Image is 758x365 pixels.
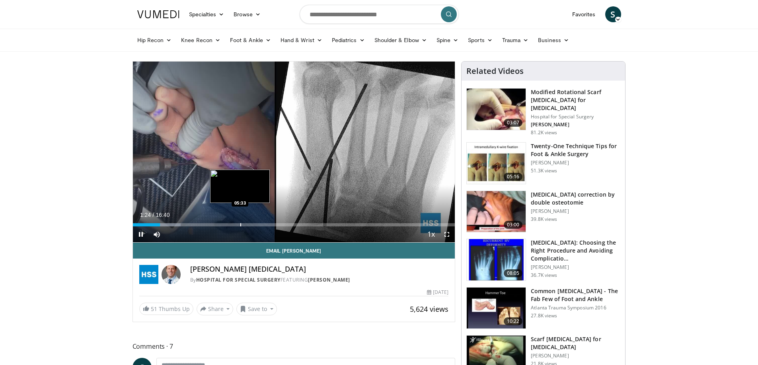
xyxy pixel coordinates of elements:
a: S [605,6,621,22]
button: Save to [236,303,277,315]
a: 03:07 Modified Rotational Scarf [MEDICAL_DATA] for [MEDICAL_DATA] Hospital for Special Surgery [P... [466,88,620,136]
img: 294729_0000_1.png.150x105_q85_crop-smart_upscale.jpg [467,191,526,232]
a: 51 Thumbs Up [139,303,193,315]
span: / [153,212,154,218]
a: Knee Recon [176,32,225,48]
img: Hospital for Special Surgery [139,265,158,284]
a: Business [533,32,574,48]
p: [PERSON_NAME] [531,208,620,214]
a: Foot & Ankle [225,32,276,48]
img: image.jpeg [210,170,270,203]
a: Email [PERSON_NAME] [133,243,455,259]
p: Hospital for Special Surgery [531,114,620,120]
p: Atlanta Trauma Symposium 2016 [531,305,620,311]
h4: [PERSON_NAME] [MEDICAL_DATA] [190,265,449,274]
button: Mute [149,226,165,242]
p: 27.8K views [531,313,557,319]
a: Favorites [567,6,600,22]
h3: Common [MEDICAL_DATA] - The Fab Few of Foot and Ankle [531,287,620,303]
span: 51 [151,305,157,313]
span: 16:40 [156,212,170,218]
input: Search topics, interventions [300,5,459,24]
p: 39.8K views [531,216,557,222]
img: 4559c471-f09d-4bda-8b3b-c296350a5489.150x105_q85_crop-smart_upscale.jpg [467,288,526,329]
span: 08:05 [504,269,523,277]
a: Pediatrics [327,32,370,48]
img: 6702e58c-22b3-47ce-9497-b1c0ae175c4c.150x105_q85_crop-smart_upscale.jpg [467,143,526,184]
button: Fullscreen [439,226,455,242]
p: 81.2K views [531,129,557,136]
a: Shoulder & Elbow [370,32,432,48]
img: VuMedi Logo [137,10,179,18]
span: 5,624 views [410,304,448,314]
span: 03:00 [504,221,523,229]
a: Browse [229,6,265,22]
h4: Related Videos [466,66,524,76]
a: Hand & Wrist [276,32,327,48]
div: Progress Bar [133,223,455,226]
a: 08:05 [MEDICAL_DATA]: Choosing the Right Procedure and Avoiding Complicatio… [PERSON_NAME] 36.7K ... [466,239,620,281]
video-js: Video Player [133,62,455,243]
span: 10:22 [504,317,523,325]
button: Share [197,303,234,315]
img: 3c75a04a-ad21-4ad9-966a-c963a6420fc5.150x105_q85_crop-smart_upscale.jpg [467,239,526,280]
a: [PERSON_NAME] [308,276,350,283]
span: Comments 7 [133,341,456,351]
a: Specialties [184,6,229,22]
h3: Modified Rotational Scarf [MEDICAL_DATA] for [MEDICAL_DATA] [531,88,620,112]
img: Scarf_Osteotomy_100005158_3.jpg.150x105_q85_crop-smart_upscale.jpg [467,89,526,130]
p: 36.7K views [531,272,557,278]
span: 05:16 [504,173,523,181]
h3: Scarf [MEDICAL_DATA] for [MEDICAL_DATA] [531,335,620,351]
a: Sports [463,32,497,48]
img: Avatar [162,265,181,284]
span: 03:07 [504,119,523,127]
button: Pause [133,226,149,242]
p: [PERSON_NAME] [531,264,620,270]
h3: [MEDICAL_DATA]: Choosing the Right Procedure and Avoiding Complicatio… [531,239,620,263]
p: [PERSON_NAME] [531,353,620,359]
a: 10:22 Common [MEDICAL_DATA] - The Fab Few of Foot and Ankle Atlanta Trauma Symposium 2016 27.8K v... [466,287,620,329]
p: [PERSON_NAME] [531,122,620,128]
a: 03:00 [MEDICAL_DATA] correction by double osteotomie [PERSON_NAME] 39.8K views [466,191,620,233]
h3: [MEDICAL_DATA] correction by double osteotomie [531,191,620,207]
a: Hospital for Special Surgery [196,276,281,283]
a: Trauma [497,32,534,48]
button: Playback Rate [423,226,439,242]
div: [DATE] [427,289,448,296]
a: 05:16 Twenty-One Technique Tips for Foot & Ankle Surgery [PERSON_NAME] 51.3K views [466,142,620,184]
h3: Twenty-One Technique Tips for Foot & Ankle Surgery [531,142,620,158]
p: 51.3K views [531,168,557,174]
p: [PERSON_NAME] [531,160,620,166]
div: By FEATURING [190,276,449,284]
a: Spine [432,32,463,48]
span: 1:24 [140,212,151,218]
a: Hip Recon [133,32,177,48]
